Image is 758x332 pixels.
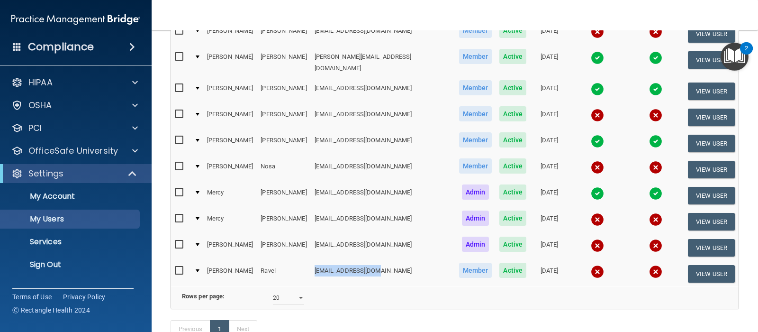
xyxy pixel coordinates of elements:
td: [EMAIL_ADDRESS][DOMAIN_NAME] [311,157,455,183]
button: View User [688,265,735,283]
img: cross.ca9f0e7f.svg [649,25,662,38]
td: [DATE] [530,78,568,104]
span: Admin [462,211,489,226]
img: tick.e7d51cea.svg [591,135,604,148]
td: [PERSON_NAME] [257,104,310,130]
span: Ⓒ Rectangle Health 2024 [12,305,90,315]
button: View User [688,239,735,257]
td: [PERSON_NAME] [257,21,310,47]
td: [PERSON_NAME] [203,104,257,130]
td: [DATE] [530,261,568,286]
td: [DATE] [530,157,568,183]
img: cross.ca9f0e7f.svg [649,239,662,252]
div: 2 [745,48,748,61]
td: [PERSON_NAME] [203,47,257,78]
p: PCI [28,122,42,134]
span: Active [499,106,526,121]
td: [EMAIL_ADDRESS][DOMAIN_NAME] [311,183,455,209]
p: HIPAA [28,77,53,88]
img: tick.e7d51cea.svg [649,51,662,65]
span: Member [459,132,492,148]
a: HIPAA [11,77,138,88]
td: [PERSON_NAME] [203,235,257,261]
button: View User [688,25,735,43]
span: Member [459,158,492,174]
p: Services [6,237,135,247]
td: [EMAIL_ADDRESS][DOMAIN_NAME] [311,130,455,157]
span: Active [499,23,526,38]
td: [PERSON_NAME] [257,209,310,235]
img: cross.ca9f0e7f.svg [649,109,662,122]
button: View User [688,161,735,178]
a: Terms of Use [12,292,52,302]
span: Active [499,49,526,64]
span: Admin [462,237,489,252]
img: tick.e7d51cea.svg [591,51,604,65]
img: cross.ca9f0e7f.svg [591,161,604,174]
td: [PERSON_NAME] [257,235,310,261]
a: OfficeSafe University [11,145,138,157]
img: cross.ca9f0e7f.svg [591,213,604,226]
td: [PERSON_NAME] [203,157,257,183]
td: [PERSON_NAME] [257,130,310,157]
p: OSHA [28,100,52,111]
img: tick.e7d51cea.svg [591,187,604,200]
img: cross.ca9f0e7f.svg [591,265,604,278]
td: [DATE] [530,47,568,78]
span: Active [499,158,526,174]
img: tick.e7d51cea.svg [649,135,662,148]
td: Mercy [203,183,257,209]
span: Active [499,237,526,252]
span: Member [459,23,492,38]
td: Mercy [203,209,257,235]
button: View User [688,109,735,126]
img: cross.ca9f0e7f.svg [649,213,662,226]
p: Sign Out [6,260,135,269]
span: Member [459,263,492,278]
img: cross.ca9f0e7f.svg [649,161,662,174]
td: [EMAIL_ADDRESS][DOMAIN_NAME] [311,209,455,235]
img: tick.e7d51cea.svg [649,187,662,200]
td: [PERSON_NAME] [257,183,310,209]
td: [PERSON_NAME] [203,78,257,104]
button: View User [688,83,735,100]
td: Ravel [257,261,310,286]
td: [EMAIL_ADDRESS][DOMAIN_NAME] [311,235,455,261]
span: Member [459,80,492,95]
button: Open Resource Center, 2 new notifications [721,43,749,71]
p: Settings [28,168,63,179]
td: [PERSON_NAME] [203,130,257,157]
a: Privacy Policy [63,292,106,302]
td: [EMAIL_ADDRESS][DOMAIN_NAME] [311,104,455,130]
td: Nosa [257,157,310,183]
button: View User [688,51,735,69]
td: [PERSON_NAME] [257,78,310,104]
span: Active [499,184,526,200]
img: tick.e7d51cea.svg [649,83,662,96]
td: [DATE] [530,104,568,130]
img: cross.ca9f0e7f.svg [591,239,604,252]
span: Active [499,132,526,148]
td: [DATE] [530,183,568,209]
span: Member [459,106,492,121]
button: View User [688,135,735,152]
span: Active [499,80,526,95]
td: [PERSON_NAME] [203,21,257,47]
iframe: Drift Widget Chat Controller [594,283,747,321]
h4: Compliance [28,40,94,54]
a: PCI [11,122,138,134]
td: [DATE] [530,209,568,235]
td: [PERSON_NAME] [203,261,257,286]
p: My Account [6,192,135,201]
button: View User [688,213,735,231]
button: View User [688,187,735,204]
p: My Users [6,214,135,224]
img: cross.ca9f0e7f.svg [649,265,662,278]
a: OSHA [11,100,138,111]
p: OfficeSafe University [28,145,118,157]
td: [EMAIL_ADDRESS][DOMAIN_NAME] [311,78,455,104]
span: Active [499,211,526,226]
td: [PERSON_NAME] [257,47,310,78]
span: Active [499,263,526,278]
img: tick.e7d51cea.svg [591,83,604,96]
